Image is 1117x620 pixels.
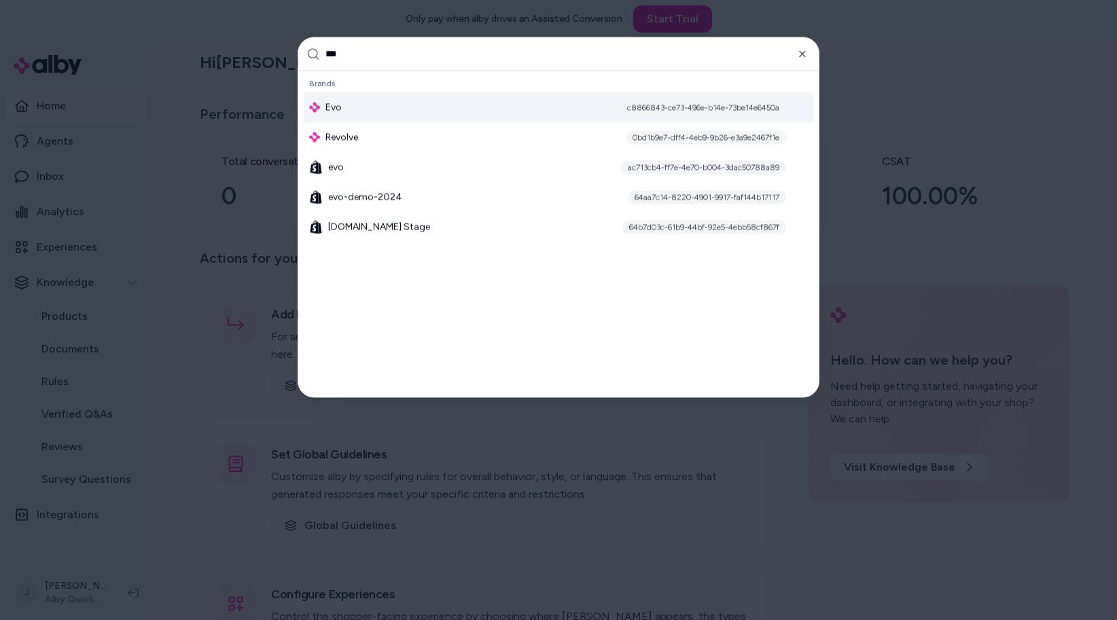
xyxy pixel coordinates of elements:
[621,160,786,174] div: ac713cb4-ff7e-4e70-b004-3dac50788a89
[328,160,344,174] span: evo
[328,190,402,204] span: evo-demo-2024
[328,220,430,234] span: [DOMAIN_NAME] Stage
[622,220,786,234] div: 64b7d03c-61b9-44bf-92e5-4ebb58cf867f
[298,71,819,397] div: Suggestions
[626,130,786,144] div: 0bd1b9e7-dff4-4eb9-9b26-e3a9e2467f1e
[325,101,342,114] span: Evo
[620,101,786,114] div: c8866843-ce73-496e-b14e-73be14e6450a
[325,130,358,144] span: Revolve
[309,102,320,113] img: alby Logo
[309,132,320,143] img: alby Logo
[304,73,813,92] div: Brands
[628,190,786,204] div: 64aa7c14-8220-4901-9917-faf144b17117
